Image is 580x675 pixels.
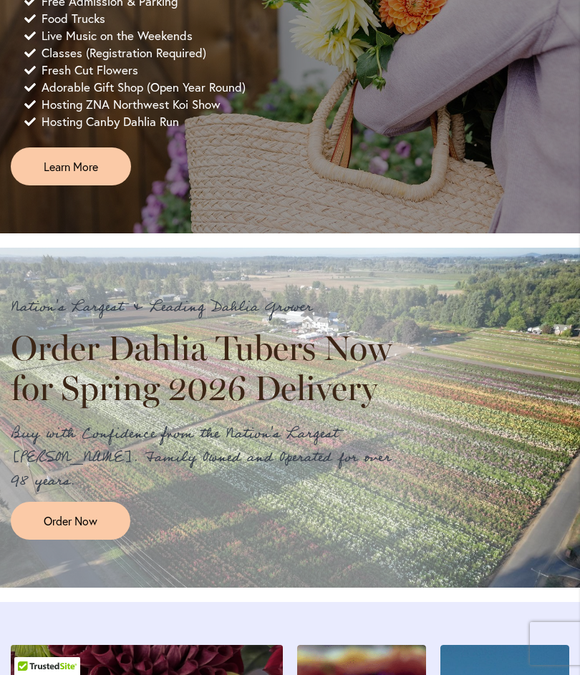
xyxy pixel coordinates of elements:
[42,62,138,79] span: Fresh Cut Flowers
[11,502,130,540] a: Order Now
[42,27,193,44] span: Live Music on the Weekends
[42,96,221,113] span: Hosting ZNA Northwest Koi Show
[11,422,405,493] p: Buy with Confidence from the Nation's Largest [PERSON_NAME]. Family Owned and Operated for over 9...
[11,296,405,319] p: Nation's Largest & Leading Dahlia Grower
[42,79,246,96] span: Adorable Gift Shop (Open Year Round)
[42,10,105,27] span: Food Trucks
[11,147,131,185] a: Learn More
[11,328,405,408] h2: Order Dahlia Tubers Now for Spring 2026 Delivery
[44,158,98,175] span: Learn More
[42,113,179,130] span: Hosting Canby Dahlia Run
[42,44,206,62] span: Classes (Registration Required)
[44,513,97,529] span: Order Now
